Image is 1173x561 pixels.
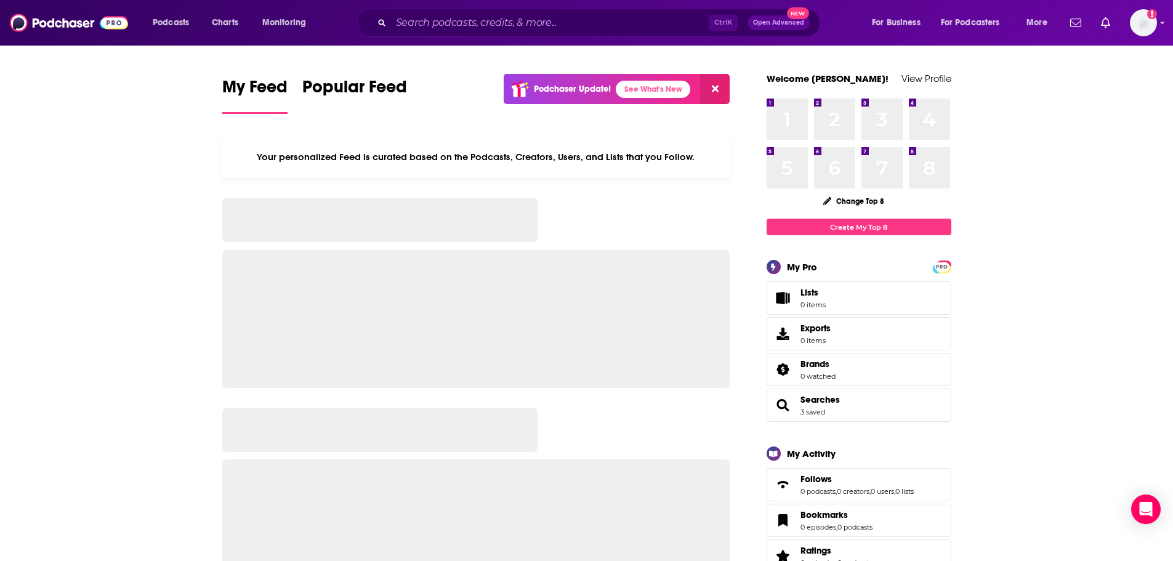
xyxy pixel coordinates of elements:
svg: Add a profile image [1147,9,1157,19]
span: Charts [212,14,238,31]
a: Lists [767,281,951,315]
a: Welcome [PERSON_NAME]! [767,73,889,84]
a: Bookmarks [800,509,873,520]
span: Follows [800,474,832,485]
span: Logged in as jkoshea [1130,9,1157,36]
a: Follows [800,474,914,485]
button: open menu [1018,13,1063,33]
span: Ctrl K [709,15,738,31]
button: Show profile menu [1130,9,1157,36]
span: More [1026,14,1047,31]
span: Ratings [800,545,831,556]
input: Search podcasts, credits, & more... [391,13,709,33]
div: Your personalized Feed is curated based on the Podcasts, Creators, Users, and Lists that you Follow. [222,136,730,178]
div: My Activity [787,448,836,459]
a: 0 watched [800,372,836,381]
span: Searches [767,389,951,422]
span: Lists [771,289,796,307]
a: Charts [204,13,246,33]
span: Popular Feed [302,76,407,105]
span: , [869,487,871,496]
a: 0 users [871,487,894,496]
span: Brands [800,358,829,369]
span: 0 items [800,301,826,309]
button: Change Top 8 [816,193,892,209]
a: Follows [771,476,796,493]
a: View Profile [901,73,951,84]
button: open menu [144,13,205,33]
a: Exports [767,317,951,350]
span: , [836,487,837,496]
button: open menu [254,13,322,33]
span: Lists [800,287,818,298]
button: open menu [933,13,1018,33]
a: Show notifications dropdown [1065,12,1086,33]
span: Exports [800,323,831,334]
span: Podcasts [153,14,189,31]
a: Show notifications dropdown [1096,12,1115,33]
button: open menu [863,13,936,33]
div: My Pro [787,261,817,273]
p: Podchaser Update! [534,84,611,94]
span: Follows [767,468,951,501]
span: Brands [767,353,951,386]
a: 0 podcasts [800,487,836,496]
a: Ratings [800,545,873,556]
a: 3 saved [800,408,825,416]
span: Monitoring [262,14,306,31]
a: 0 creators [837,487,869,496]
span: Lists [800,287,826,298]
button: Open AdvancedNew [748,15,810,30]
span: Exports [771,325,796,342]
span: New [787,7,809,19]
span: My Feed [222,76,288,105]
span: , [894,487,895,496]
span: Open Advanced [753,20,804,26]
span: Bookmarks [800,509,848,520]
span: , [836,523,837,531]
img: Podchaser - Follow, Share and Rate Podcasts [10,11,128,34]
a: My Feed [222,76,288,114]
a: Searches [800,394,840,405]
a: See What's New [616,81,690,98]
span: 0 items [800,336,831,345]
a: Searches [771,397,796,414]
a: PRO [935,262,949,271]
a: Popular Feed [302,76,407,114]
a: 0 episodes [800,523,836,531]
a: 0 lists [895,487,914,496]
span: Bookmarks [767,504,951,537]
a: Bookmarks [771,512,796,529]
div: Open Intercom Messenger [1131,494,1161,524]
a: 0 podcasts [837,523,873,531]
span: For Business [872,14,921,31]
a: Brands [771,361,796,378]
div: Search podcasts, credits, & more... [369,9,832,37]
span: For Podcasters [941,14,1000,31]
a: Create My Top 8 [767,219,951,235]
img: User Profile [1130,9,1157,36]
a: Brands [800,358,836,369]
